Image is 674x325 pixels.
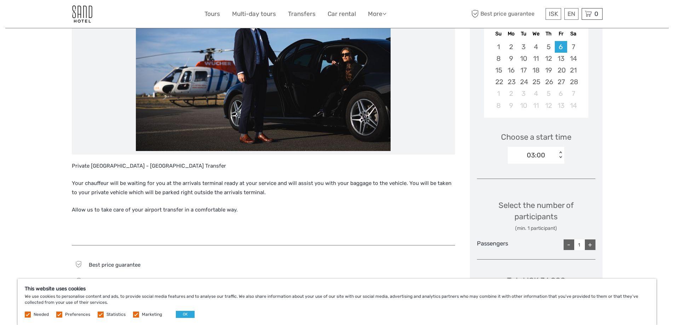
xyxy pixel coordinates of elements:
p: Allow us to take care of your airport transfer in a comfortable way. [72,205,455,215]
div: Choose Tuesday, February 3rd, 2026 [517,41,530,53]
div: Choose Monday, March 2nd, 2026 [505,88,517,99]
label: Needed [34,312,49,318]
span: 0 [593,10,599,17]
div: Choose Sunday, March 8th, 2026 [492,100,505,111]
span: Choose a start time [501,132,571,143]
div: Fr [555,29,567,39]
div: Choose Tuesday, February 10th, 2026 [517,53,530,64]
div: Choose Tuesday, March 3rd, 2026 [517,88,530,99]
div: EN [564,8,578,20]
div: Choose Friday, February 27th, 2026 [555,76,567,88]
div: Th [542,29,555,39]
a: Car rental [328,9,356,19]
a: Tours [204,9,220,19]
a: Multi-day tours [232,9,276,19]
a: More [368,9,386,19]
button: OK [176,311,195,318]
div: Choose Thursday, February 19th, 2026 [542,64,555,76]
label: Preferences [65,312,90,318]
div: Choose Friday, February 6th, 2026 [555,41,567,53]
div: Passengers [477,239,517,250]
div: Choose Wednesday, March 11th, 2026 [530,100,542,111]
p: Your chauffeur will be waiting for you at the arrivals terminal ready at your service and will as... [72,179,455,197]
div: Choose Sunday, February 22nd, 2026 [492,76,505,88]
div: Choose Wednesday, February 11th, 2026 [530,53,542,64]
span: Best price guarantee [89,262,140,268]
p: Private [GEOGRAPHIC_DATA] - [GEOGRAPHIC_DATA] Transfer [72,162,455,171]
div: Choose Monday, February 9th, 2026 [505,53,517,64]
div: Choose Monday, February 2nd, 2026 [505,41,517,53]
div: Choose Tuesday, February 17th, 2026 [517,64,530,76]
div: Choose Wednesday, March 4th, 2026 [530,88,542,99]
div: Choose Thursday, February 5th, 2026 [542,41,555,53]
div: Choose Tuesday, March 10th, 2026 [517,100,530,111]
div: (min. 1 participant) [477,225,595,232]
div: Su [492,29,505,39]
div: Choose Thursday, February 26th, 2026 [542,76,555,88]
label: Marketing [142,312,162,318]
div: Mo [505,29,517,39]
div: Choose Thursday, March 5th, 2026 [542,88,555,99]
div: Choose Sunday, February 8th, 2026 [492,53,505,64]
div: Total : ISK 36,900 [507,275,565,286]
div: Tu [517,29,530,39]
p: We're away right now. Please check back later! [10,12,80,18]
div: Choose Monday, March 9th, 2026 [505,100,517,111]
div: Choose Wednesday, February 25th, 2026 [530,76,542,88]
div: Choose Sunday, February 15th, 2026 [492,64,505,76]
div: Choose Saturday, March 14th, 2026 [567,100,580,111]
div: Choose Sunday, February 1st, 2026 [492,41,505,53]
div: Choose Thursday, March 12th, 2026 [542,100,555,111]
div: We [530,29,542,39]
div: Choose Saturday, February 7th, 2026 [567,41,580,53]
div: - [564,239,574,250]
div: + [585,239,595,250]
a: Transfers [288,9,316,19]
div: Choose Saturday, February 14th, 2026 [567,53,580,64]
span: ISK [549,10,558,17]
div: Choose Monday, February 23rd, 2026 [505,76,517,88]
button: Open LiveChat chat widget [81,11,90,19]
div: Choose Wednesday, February 4th, 2026 [530,41,542,53]
div: month 2026-02 [486,41,586,111]
div: Choose Tuesday, February 24th, 2026 [517,76,530,88]
span: Best price guarantee [470,8,544,20]
div: Choose Sunday, March 1st, 2026 [492,88,505,99]
div: Choose Monday, February 16th, 2026 [505,64,517,76]
div: Choose Friday, March 6th, 2026 [555,88,567,99]
div: Choose Thursday, February 12th, 2026 [542,53,555,64]
div: Choose Saturday, March 7th, 2026 [567,88,580,99]
div: Choose Friday, February 13th, 2026 [555,53,567,64]
div: Choose Friday, February 20th, 2026 [555,64,567,76]
label: Statistics [106,312,126,318]
div: Select the number of participants [477,200,595,232]
div: We use cookies to personalise content and ads, to provide social media features and to analyse ou... [18,279,656,325]
div: Choose Saturday, February 21st, 2026 [567,64,580,76]
h5: This website uses cookies [25,286,649,292]
div: Sa [567,29,580,39]
div: Choose Friday, March 13th, 2026 [555,100,567,111]
div: Choose Saturday, February 28th, 2026 [567,76,580,88]
div: 03:00 [527,151,545,160]
div: < > [558,151,564,159]
div: Choose Wednesday, February 18th, 2026 [530,64,542,76]
img: 186-9edf1c15-b972-4976-af38-d04df2434085_logo_small.jpg [72,5,92,23]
